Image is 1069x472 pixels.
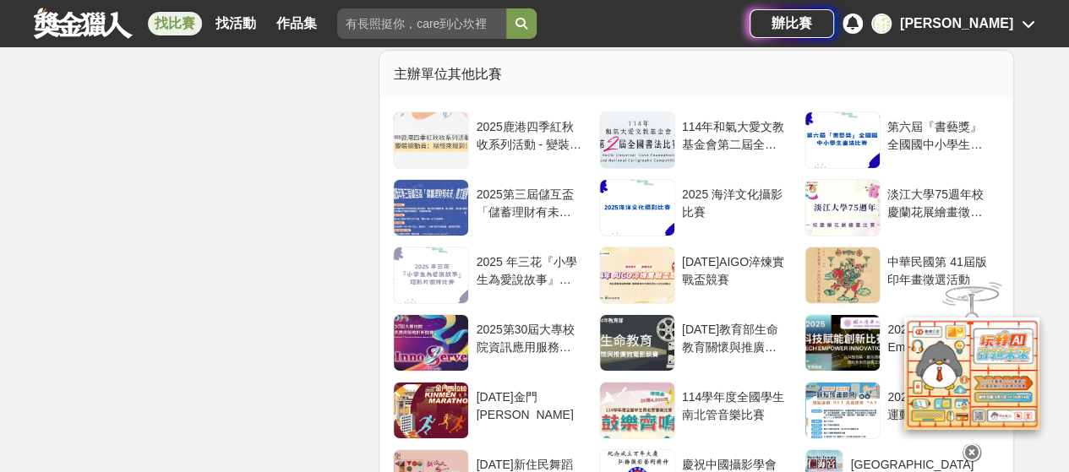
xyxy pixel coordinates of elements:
a: 中華民國第 41屆版印年畫徵選活動 [804,247,1000,304]
div: 114學年度全國學生南北管音樂比賽 [682,388,788,420]
a: 2025 年三花『小學生為愛說故事』短影片徵件比賽 [393,247,588,304]
div: 2025 海洋文化攝影比賽 [682,186,788,218]
div: 114年和氣大愛文教基金會第二屆全國書法比賽 [682,118,788,150]
a: 2025鹿港四季紅秋收系列活動 - 變裝總動員：搞怪來報到！ [393,111,588,169]
div: [DATE]AIGO淬煉實戰盃競賽 [682,253,788,285]
div: 2025第三屆儲互盃「儲蓄理財有未來」徵文競賽 [476,186,581,218]
a: 2025 海洋文化攝影比賽 [599,179,794,236]
input: 有長照挺你，care到心坎裡！青春出手，拍出照顧 影音徵件活動 [337,8,506,39]
div: 顏 [871,14,892,34]
a: 找比賽 [148,12,202,35]
div: 中華民國第 41屆版印年畫徵選活動 [887,253,993,285]
a: 第六屆『書藝獎』全國國中小學生書法比賽 [804,111,1000,169]
a: 找活動 [209,12,263,35]
div: [PERSON_NAME] [900,14,1013,34]
div: [DATE]教育部生命教育關懷與推廣微電影競賽 [682,321,788,353]
a: 114學年度全國學生南北管音樂比賽 [599,382,794,439]
a: 2025臺北市銀髮族運動會 [804,382,1000,439]
img: d2146d9a-e6f6-4337-9592-8cefde37ba6b.png [904,317,1039,429]
div: 第六屆『書藝獎』全國國中小學生書法比賽 [887,118,993,150]
a: [DATE]教育部生命教育關懷與推廣微電影競賽 [599,314,794,372]
div: 2025鹿港四季紅秋收系列活動 - 變裝總動員：搞怪來報到！ [476,118,581,150]
a: [DATE]AIGO淬煉實戰盃競賽 [599,247,794,304]
a: 作品集 [270,12,324,35]
div: [DATE]金門[PERSON_NAME] [476,388,581,420]
a: 辦比賽 [750,9,834,38]
div: 淡江大學75週年校慶蘭花展繪畫徵件比賽 [887,186,993,218]
a: [DATE]金門[PERSON_NAME] [393,382,588,439]
div: 2025第30屆大專校院資訊應用服務創新競賽 [476,321,581,353]
a: 淡江大學75週年校慶蘭花展繪畫徵件比賽 [804,179,1000,236]
div: 主辦單位其他比賽 [379,51,1013,98]
div: 2025 年三花『小學生為愛說故事』短影片徵件比賽 [476,253,581,285]
a: 2025第三屆儲互盃「儲蓄理財有未來」徵文競賽 [393,179,588,236]
a: 2025第30屆大專校院資訊應用服務創新競賽 [393,314,588,372]
a: 114年和氣大愛文教基金會第二屆全國書法比賽 [599,111,794,169]
a: 2025 Tech Empower Innovation 科技賦能創新比賽 [804,314,1000,372]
